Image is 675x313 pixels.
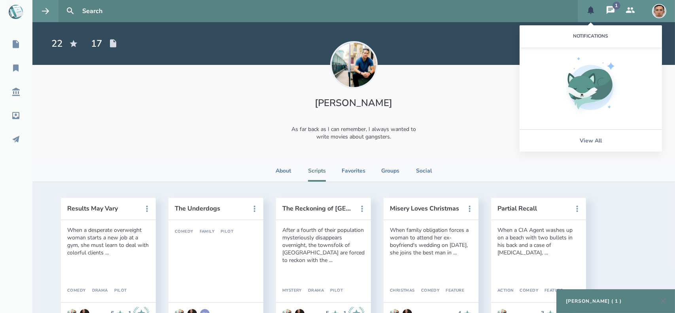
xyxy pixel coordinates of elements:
div: Christmas [390,288,415,293]
li: About [275,160,292,182]
div: When family obligation forces a woman to attend her ex-boyfriend's wedding on [DATE], she joins t... [390,226,472,256]
div: Drama [86,288,108,293]
div: After a fourth of their population mysteriously disappears overnight, the townsfolk of [GEOGRAPHI... [282,226,365,264]
button: Results May Vary [67,205,138,212]
button: Partial Recall [497,205,569,212]
div: Action [497,288,514,293]
img: user_1673573717-crop.jpg [330,41,378,89]
button: Misery Loves Christmas [390,205,461,212]
div: Pilot [214,230,233,234]
div: 17 [91,37,102,50]
div: Comedy [67,288,86,293]
button: The Reckoning of [GEOGRAPHIC_DATA] [282,205,354,212]
div: Mystery [282,288,302,293]
div: Feature [538,288,563,293]
div: Comedy [415,288,440,293]
div: When a CIA Agent washes up on a beach with two bullets in his back and a case of [MEDICAL_DATA], ... [497,226,580,256]
div: 1 [613,2,620,9]
div: Total Recommends [51,37,78,50]
div: When a desperate overweight woman starts a new job at a gym, she must learn to deal with colorful... [67,226,149,256]
div: Feature [439,288,464,293]
div: As far back as I can remember, I always wanted to write movies about gangsters. [281,119,427,147]
div: Pilot [324,288,343,293]
li: Groups [381,160,399,182]
button: The Underdogs [175,205,246,212]
li: Social [415,160,433,182]
div: Total Scripts [91,37,118,50]
div: Drama [302,288,324,293]
a: View All [520,129,662,152]
div: Comedy [514,288,539,293]
div: [PERSON_NAME] ( 1 ) [566,298,622,304]
li: Favorites [342,160,365,182]
div: 22 [51,37,62,50]
div: Pilot [108,288,127,293]
li: Scripts [308,160,326,182]
div: Comedy [175,230,193,234]
div: Family [193,230,215,234]
img: user_1756948650-crop.jpg [652,4,666,18]
div: Notifications [520,25,662,47]
h1: [PERSON_NAME] [281,97,427,109]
